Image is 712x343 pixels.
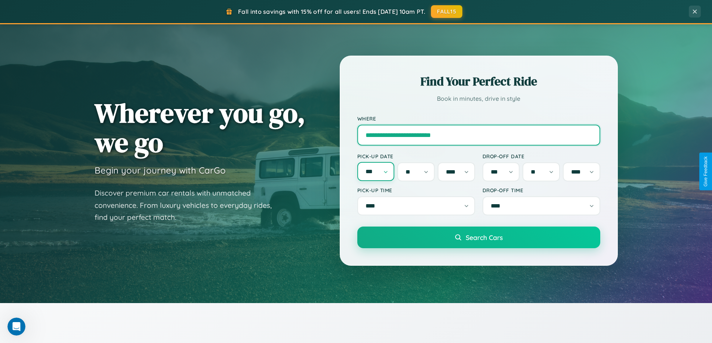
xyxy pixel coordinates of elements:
[357,227,600,248] button: Search Cars
[431,5,462,18] button: FALL15
[95,98,305,157] h1: Wherever you go, we go
[483,187,600,193] label: Drop-off Time
[95,165,226,176] h3: Begin your journey with CarGo
[95,187,281,224] p: Discover premium car rentals with unmatched convenience. From luxury vehicles to everyday rides, ...
[7,318,25,336] iframe: Intercom live chat
[357,115,600,122] label: Where
[357,73,600,90] h2: Find Your Perfect Ride
[238,8,425,15] span: Fall into savings with 15% off for all users! Ends [DATE] 10am PT.
[466,233,503,241] span: Search Cars
[357,153,475,159] label: Pick-up Date
[357,93,600,104] p: Book in minutes, drive in style
[357,187,475,193] label: Pick-up Time
[703,156,708,187] div: Give Feedback
[483,153,600,159] label: Drop-off Date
